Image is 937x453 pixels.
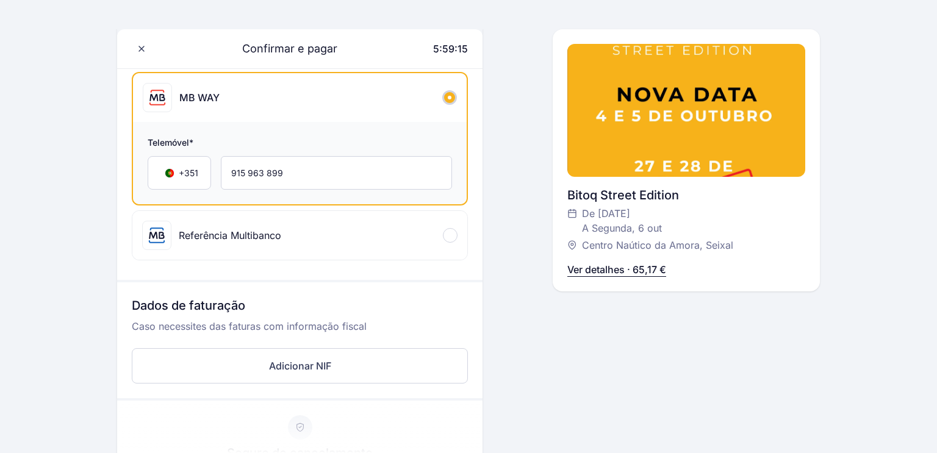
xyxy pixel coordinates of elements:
[221,156,452,190] input: Telemóvel
[179,90,220,105] div: MB WAY
[132,319,468,343] p: Caso necessites das faturas com informação fiscal
[228,40,337,57] span: Confirmar e pagar
[582,206,662,235] span: De [DATE] A Segunda, 6 out
[179,167,198,179] span: +351
[582,238,733,252] span: Centro Naútico da Amora, Seixal
[433,43,468,55] span: 5:59:15
[567,187,805,204] div: Bitoq Street Edition
[148,156,211,190] div: Country Code Selector
[148,137,452,151] span: Telemóvel*
[179,228,281,243] div: Referência Multibanco
[567,262,666,277] p: Ver detalhes · 65,17 €
[132,297,468,319] h3: Dados de faturação
[132,348,468,383] button: Adicionar NIF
